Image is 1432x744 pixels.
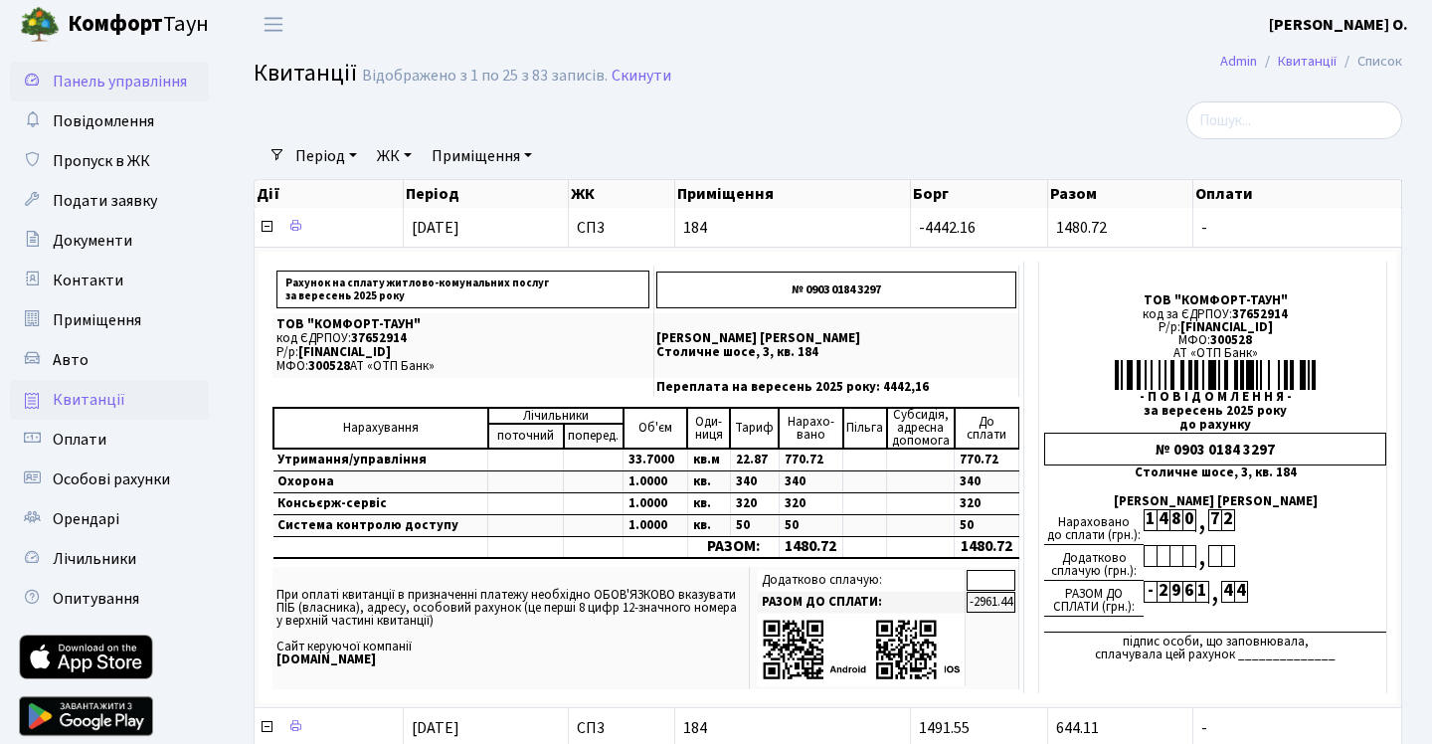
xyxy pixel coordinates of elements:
[412,217,459,239] span: [DATE]
[779,408,843,449] td: Нарахо- вано
[758,592,966,613] td: РАЗОМ ДО СПЛАТИ:
[1044,334,1386,347] div: МФО:
[1169,509,1182,531] div: 8
[1232,305,1288,323] span: 37652914
[10,101,209,141] a: Повідомлення
[68,8,163,40] b: Комфорт
[955,515,1019,537] td: 50
[624,449,688,471] td: 33.7000
[276,332,649,345] p: код ЄДРПОУ:
[1221,509,1234,531] div: 2
[53,429,106,451] span: Оплати
[10,460,209,499] a: Особові рахунки
[276,346,649,359] p: Р/р:
[273,515,488,537] td: Система контролю доступу
[612,67,671,86] a: Скинути
[624,493,688,515] td: 1.0000
[1157,581,1169,603] div: 2
[53,468,170,490] span: Особові рахунки
[656,332,1016,345] p: [PERSON_NAME] [PERSON_NAME]
[1056,717,1099,739] span: 644.11
[1169,581,1182,603] div: 9
[1044,433,1386,465] div: № 0903 0184 3297
[577,720,666,736] span: СП3
[687,515,730,537] td: кв.
[1044,509,1144,545] div: Нараховано до сплати (грн.):
[1201,220,1393,236] span: -
[779,471,843,493] td: 340
[577,220,666,236] span: СП3
[683,220,902,236] span: 184
[779,493,843,515] td: 320
[730,449,779,471] td: 22.87
[687,537,779,558] td: РАЗОМ:
[53,548,136,570] span: Лічильники
[254,56,357,91] span: Квитанції
[656,272,1016,308] p: № 0903 0184 3297
[255,180,404,208] th: Дії
[687,449,730,471] td: кв.м
[249,8,298,41] button: Переключити навігацію
[20,5,60,45] img: logo.png
[919,717,970,739] span: 1491.55
[10,62,209,101] a: Панель управління
[1182,581,1195,603] div: 6
[369,139,420,173] a: ЖК
[955,471,1019,493] td: 340
[1208,581,1221,604] div: ,
[10,539,209,579] a: Лічильники
[683,720,902,736] span: 184
[955,493,1019,515] td: 320
[1195,545,1208,568] div: ,
[843,408,887,449] td: Пільга
[1182,509,1195,531] div: 0
[919,217,976,239] span: -4442.16
[1044,419,1386,432] div: до рахунку
[624,471,688,493] td: 1.0000
[779,515,843,537] td: 50
[675,180,911,208] th: Приміщення
[10,221,209,261] a: Документи
[687,471,730,493] td: кв.
[10,340,209,380] a: Авто
[779,449,843,471] td: 770.72
[730,471,779,493] td: 340
[53,190,157,212] span: Подати заявку
[955,449,1019,471] td: 770.72
[1044,308,1386,321] div: код за ЄДРПОУ:
[1044,347,1386,360] div: АТ «ОТП Банк»
[10,420,209,460] a: Оплати
[273,449,488,471] td: Утримання/управління
[272,567,750,689] td: При оплаті квитанції в призначенні платежу необхідно ОБОВ'ЯЗКОВО вказувати ПІБ (власника), адресу...
[10,300,209,340] a: Приміщення
[1208,509,1221,531] div: 7
[287,139,365,173] a: Період
[1195,581,1208,603] div: 1
[967,592,1015,613] td: -2961.44
[1186,101,1402,139] input: Пошук...
[1278,51,1337,72] a: Квитанції
[1193,180,1402,208] th: Оплати
[10,261,209,300] a: Контакти
[730,515,779,537] td: 50
[53,71,187,93] span: Панель управління
[1221,581,1234,603] div: 4
[53,150,150,172] span: Пропуск в ЖК
[273,471,488,493] td: Охорона
[1044,495,1386,508] div: [PERSON_NAME] [PERSON_NAME]
[656,346,1016,359] p: Столичне шосе, 3, кв. 184
[1044,321,1386,334] div: Р/р:
[276,360,649,373] p: МФО: АТ «ОТП Банк»
[1056,217,1107,239] span: 1480.72
[1044,632,1386,661] div: підпис особи, що заповнювала, сплачувала цей рахунок ______________
[10,141,209,181] a: Пропуск в ЖК
[53,230,132,252] span: Документи
[1234,581,1247,603] div: 4
[273,493,488,515] td: Консьєрж-сервіс
[276,271,649,308] p: Рахунок на сплату житлово-комунальних послуг за вересень 2025 року
[1190,41,1432,83] nav: breadcrumb
[730,408,779,449] td: Тариф
[1044,294,1386,307] div: ТОВ "КОМФОРТ-ТАУН"
[273,408,488,449] td: Нарахування
[10,579,209,619] a: Опитування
